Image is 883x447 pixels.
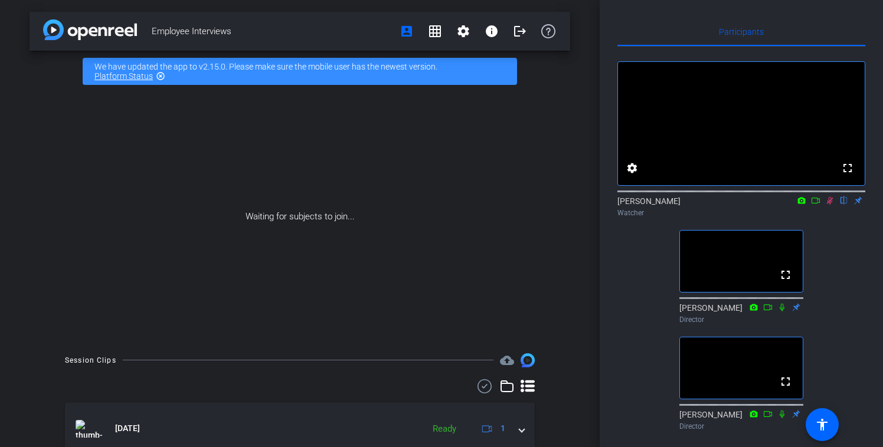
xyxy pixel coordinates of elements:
[719,28,764,36] span: Participants
[679,314,803,325] div: Director
[521,353,535,367] img: Session clips
[156,71,165,81] mat-icon: highlight_off
[617,195,865,218] div: [PERSON_NAME]
[837,195,851,205] mat-icon: flip
[485,24,499,38] mat-icon: info
[679,302,803,325] div: [PERSON_NAME]
[427,422,462,436] div: Ready
[513,24,527,38] mat-icon: logout
[43,19,137,40] img: app-logo
[115,422,140,435] span: [DATE]
[500,353,514,367] mat-icon: cloud_upload
[65,354,116,366] div: Session Clips
[428,24,442,38] mat-icon: grid_on
[679,409,803,432] div: [PERSON_NAME]
[152,19,393,43] span: Employee Interviews
[83,58,517,85] div: We have updated the app to v2.15.0. Please make sure the mobile user has the newest version.
[841,161,855,175] mat-icon: fullscreen
[76,420,102,438] img: thumb-nail
[94,71,153,81] a: Platform Status
[501,422,505,435] span: 1
[456,24,470,38] mat-icon: settings
[815,418,829,432] mat-icon: accessibility
[779,374,793,389] mat-icon: fullscreen
[500,353,514,367] span: Destinations for your clips
[617,208,865,218] div: Watcher
[625,161,639,175] mat-icon: settings
[30,92,570,341] div: Waiting for subjects to join...
[400,24,414,38] mat-icon: account_box
[779,268,793,282] mat-icon: fullscreen
[679,421,803,432] div: Director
